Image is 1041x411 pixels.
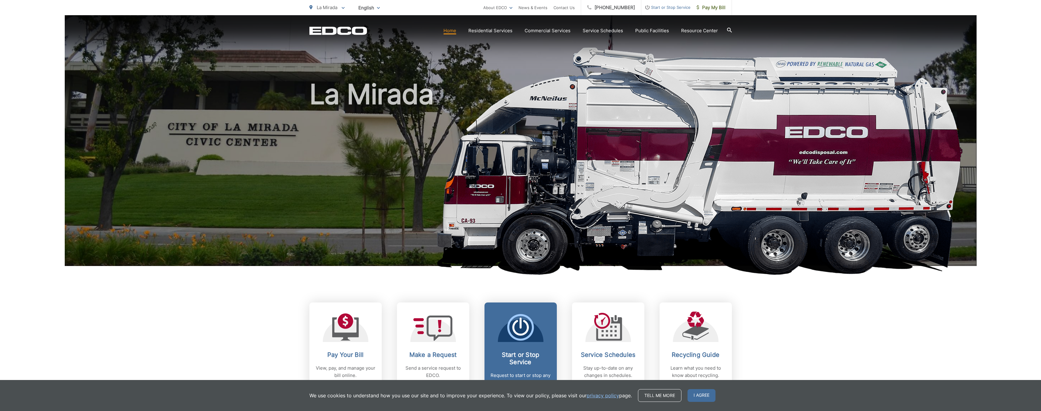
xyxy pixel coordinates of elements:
a: About EDCO [483,4,512,11]
a: Commercial Services [525,27,570,34]
a: Resource Center [681,27,718,34]
h2: Pay Your Bill [315,351,376,358]
a: Service Schedules Stay up-to-date on any changes in schedules. [572,302,644,395]
a: Make a Request Send a service request to EDCO. [397,302,469,395]
p: Learn what you need to know about recycling. [666,364,726,379]
p: Send a service request to EDCO. [403,364,463,379]
p: Stay up-to-date on any changes in schedules. [578,364,638,379]
h2: Start or Stop Service [491,351,551,366]
span: Pay My Bill [697,4,726,11]
span: La Mirada [317,5,337,10]
a: privacy policy [587,392,619,399]
h2: Make a Request [403,351,463,358]
a: Tell me more [638,389,681,402]
h2: Recycling Guide [666,351,726,358]
a: EDCD logo. Return to the homepage. [309,26,367,35]
a: Public Facilities [635,27,669,34]
a: Pay Your Bill View, pay, and manage your bill online. [309,302,382,395]
a: Recycling Guide Learn what you need to know about recycling. [660,302,732,395]
p: View, pay, and manage your bill online. [315,364,376,379]
a: News & Events [519,4,547,11]
a: Home [443,27,456,34]
a: Contact Us [553,4,575,11]
p: We use cookies to understand how you use our site and to improve your experience. To view our pol... [309,392,632,399]
a: Residential Services [468,27,512,34]
p: Request to start or stop any EDCO services. [491,372,551,386]
h1: La Mirada [309,79,732,271]
span: I agree [688,389,715,402]
a: Service Schedules [583,27,623,34]
h2: Service Schedules [578,351,638,358]
span: English [354,2,384,13]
